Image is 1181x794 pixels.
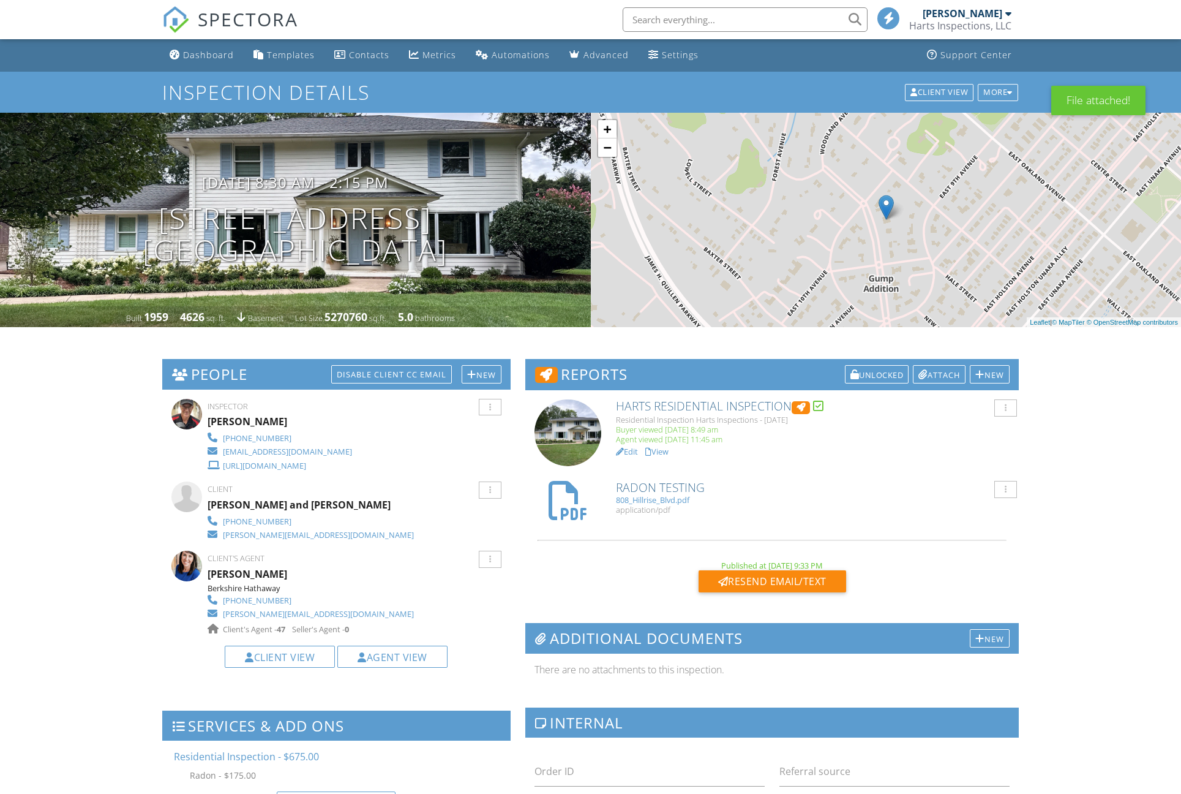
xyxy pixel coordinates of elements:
[208,458,352,472] a: [URL][DOMAIN_NAME]
[616,434,1010,444] div: Agent viewed [DATE] 11:45 am
[208,483,233,494] span: Client
[208,514,414,527] a: [PHONE_NUMBER]
[208,593,414,607] a: [PHONE_NUMBER]
[223,624,287,635] span: Client's Agent -
[616,399,1010,444] a: Harts Residential Inspection Residential Inspection Harts Inspections - [DATE] Buyer viewed [DATE...
[462,365,501,384] div: New
[398,309,413,324] div: 5.0
[183,49,234,61] div: Dashboard
[208,565,287,583] a: [PERSON_NAME]
[165,44,239,67] a: Dashboard
[583,49,629,61] div: Advanced
[422,49,456,61] div: Metrics
[126,312,142,323] span: Built
[249,44,320,67] a: Templates
[1027,317,1181,328] div: |
[208,401,248,412] span: Inspector
[923,7,1002,20] div: [PERSON_NAME]
[190,769,501,782] li: Add on: Radon
[492,49,550,61] div: Automations
[616,481,1010,515] a: Radon Testing 808_Hillrise_Blvd.pdf application/pdf
[143,202,448,267] h1: [STREET_ADDRESS] [GEOGRAPHIC_DATA]
[324,309,367,324] div: 5270760
[1030,319,1050,326] a: Leaflet
[208,496,391,514] div: [PERSON_NAME] and [PERSON_NAME]
[144,309,168,324] div: 1959
[564,44,634,67] a: Advanced
[598,138,617,157] a: Zoom out
[208,431,352,444] a: [PHONE_NUMBER]
[525,623,1019,653] h3: Additional Documents
[162,711,511,741] h3: Services & Add ons
[208,553,264,564] span: Client's Agent
[162,17,298,42] a: SPECTORA
[223,516,291,526] div: [PHONE_NUMBER]
[162,81,1019,103] h1: Inspection Details
[180,309,204,324] div: 4626
[295,312,323,323] span: Lot Size
[913,365,965,384] div: Attach
[699,570,846,592] div: Resend Email/Text
[534,663,1010,676] p: There are no attachments to this inspection.
[616,495,1010,505] div: 808_Hillrise_Blvd.pdf
[922,44,1017,67] a: Support Center
[206,312,225,323] span: sq. ft.
[369,312,386,323] span: sq.ft.
[245,651,315,664] a: Client View
[223,595,291,605] div: [PHONE_NUMBER]
[616,425,1010,434] div: Buyer viewed [DATE] 8:49 am
[1052,319,1085,326] a: © MapTiler
[616,481,1010,494] h6: Radon Testing
[643,44,703,67] a: Settings
[616,415,1010,425] div: Residential Inspection Harts Inspections - [DATE]
[277,624,285,635] strong: 47
[940,49,1012,61] div: Support Center
[904,86,977,97] a: Client View
[662,49,699,61] div: Settings
[162,6,189,33] img: The Best Home Inspection Software - Spectora
[471,44,555,67] a: Automations (Basic)
[162,359,511,389] h3: People
[978,84,1018,101] div: More
[248,312,283,323] span: basement
[616,399,1010,414] h6: Harts Residential Inspection
[345,624,349,635] strong: 0
[267,49,315,61] div: Templates
[208,527,414,541] a: [PERSON_NAME][EMAIL_ADDRESS][DOMAIN_NAME]
[223,530,414,540] div: [PERSON_NAME][EMAIL_ADDRESS][DOMAIN_NAME]
[208,412,287,431] div: [PERSON_NAME]
[331,365,452,384] div: Disable Client CC Email
[905,84,973,101] div: Client View
[202,174,389,191] h3: [DATE] 8:30 am - 2:15 pm
[415,312,455,323] span: bathrooms
[645,446,669,457] a: View
[208,607,414,620] a: [PERSON_NAME][EMAIL_ADDRESS][DOMAIN_NAME]
[1051,86,1145,115] div: File attached!
[223,433,291,443] div: [PHONE_NUMBER]
[349,49,389,61] div: Contacts
[329,44,394,67] a: Contacts
[358,651,427,664] a: Agent View
[171,750,501,782] li: Service: Residential Inspection
[174,750,319,763] span: Residential Inspection - $675.00
[223,461,306,471] div: [URL][DOMAIN_NAME]
[970,629,1010,648] div: New
[208,583,424,593] div: Berkshire Hathaway
[534,765,574,778] label: Order ID
[845,365,909,384] div: Unlocked
[779,765,850,778] label: Referral source
[525,359,1019,390] h3: Reports
[223,609,414,619] div: [PERSON_NAME][EMAIL_ADDRESS][DOMAIN_NAME]
[292,624,349,635] span: Seller's Agent -
[909,20,1011,32] div: Harts Inspections, LLC
[208,444,352,458] a: [EMAIL_ADDRESS][DOMAIN_NAME]
[198,6,298,32] span: SPECTORA
[970,365,1010,384] div: New
[534,561,1010,570] div: Published at [DATE] 9:33 PM
[525,708,1019,738] h3: Internal
[223,447,352,456] div: [EMAIL_ADDRESS][DOMAIN_NAME]
[616,446,638,457] a: Edit
[623,7,868,32] input: Search everything...
[1087,319,1178,326] a: © OpenStreetMap contributors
